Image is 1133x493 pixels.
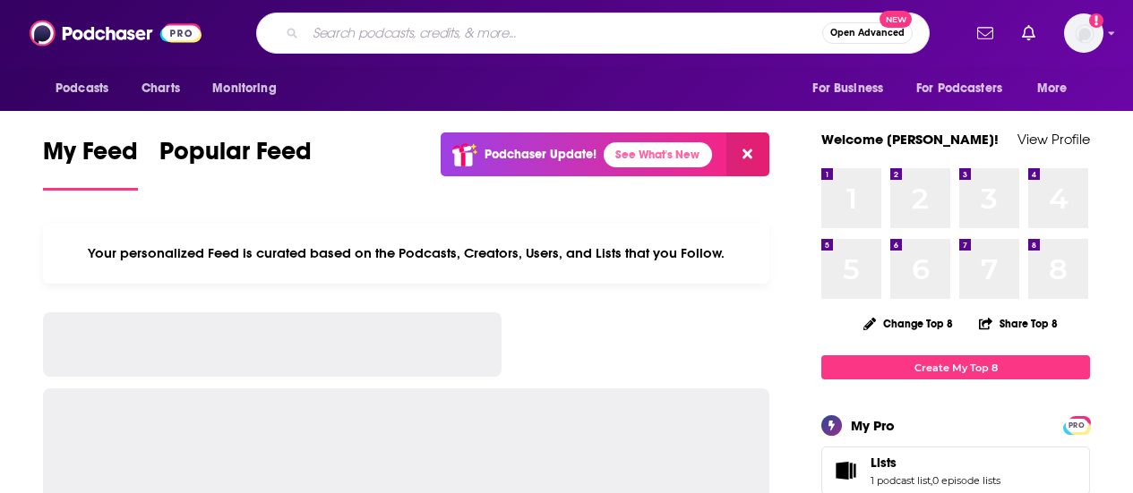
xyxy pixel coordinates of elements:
a: Show notifications dropdown [1015,18,1043,48]
a: Show notifications dropdown [970,18,1000,48]
span: My Feed [43,136,138,177]
a: Create My Top 8 [821,355,1090,379]
div: Search podcasts, credits, & more... [256,13,930,54]
span: Popular Feed [159,136,312,177]
a: 1 podcast list [871,474,931,487]
a: Popular Feed [159,136,312,191]
a: Welcome [PERSON_NAME]! [821,131,999,148]
span: Charts [142,76,180,101]
div: Your personalized Feed is curated based on the Podcasts, Creators, Users, and Lists that you Follow. [43,223,769,284]
p: Podchaser Update! [485,147,597,162]
a: See What's New [604,142,712,167]
span: More [1037,76,1068,101]
span: For Podcasters [916,76,1002,101]
span: Open Advanced [830,29,905,38]
span: Monitoring [212,76,276,101]
span: , [931,474,932,487]
a: Lists [871,455,1000,471]
button: open menu [905,72,1028,106]
img: Podchaser - Follow, Share and Rate Podcasts [30,16,202,50]
span: PRO [1066,419,1087,432]
button: open menu [800,72,906,106]
img: User Profile [1064,13,1103,53]
input: Search podcasts, credits, & more... [305,19,822,47]
button: Open AdvancedNew [822,22,913,44]
span: Logged in as mdekoning [1064,13,1103,53]
span: For Business [812,76,883,101]
a: View Profile [1017,131,1090,148]
span: Podcasts [56,76,108,101]
button: open menu [200,72,299,106]
a: PRO [1066,418,1087,431]
button: Share Top 8 [978,306,1059,341]
a: 0 episode lists [932,474,1000,487]
button: open menu [1025,72,1090,106]
svg: Add a profile image [1089,13,1103,28]
button: Show profile menu [1064,13,1103,53]
a: Charts [130,72,191,106]
button: Change Top 8 [853,312,964,335]
button: open menu [43,72,132,106]
span: New [880,11,912,28]
a: My Feed [43,136,138,191]
span: Lists [871,455,897,471]
div: My Pro [851,417,895,434]
a: Lists [828,458,863,483]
